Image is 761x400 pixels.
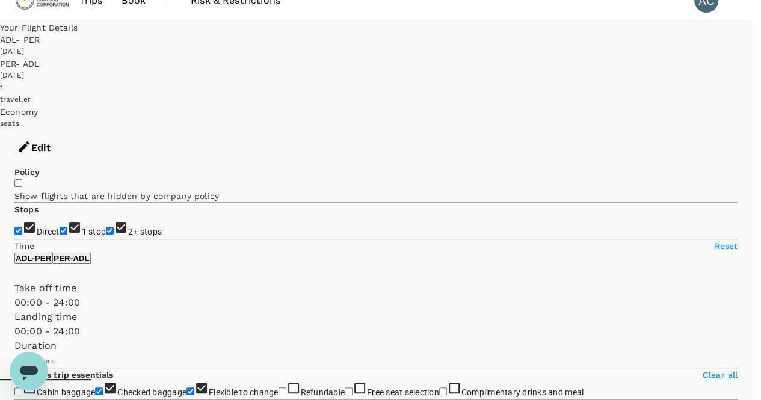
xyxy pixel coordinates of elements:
span: 1 stop [82,227,106,236]
span: Flexible to change [209,387,279,397]
p: PER - ADL [54,254,89,263]
span: Cabin baggage [37,387,95,397]
p: Take off time [14,281,738,295]
p: Reset [714,240,738,252]
p: Time [14,240,35,252]
strong: Stops [14,205,39,214]
p: Landing time [14,310,738,324]
p: Show flights that are hidden by company policy [14,190,738,202]
span: 00:00 - 24:00 [14,325,80,337]
span: Free seat selection [367,387,439,397]
iframe: Button to launch messaging window [10,352,48,390]
span: Direct [37,227,60,236]
p: Clear all [703,369,738,381]
p: Policy [14,166,738,178]
strong: Business trip essentials [14,370,114,380]
p: ADL - PER [16,254,51,263]
span: 2+ stops [128,227,162,236]
span: 13.40 hours [14,357,55,365]
span: Checked baggage [117,387,186,397]
span: Complimentary drinks and meal [461,387,584,397]
p: Duration [14,339,738,353]
span: 00:00 - 24:00 [14,297,80,308]
span: Refundable [301,387,345,397]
